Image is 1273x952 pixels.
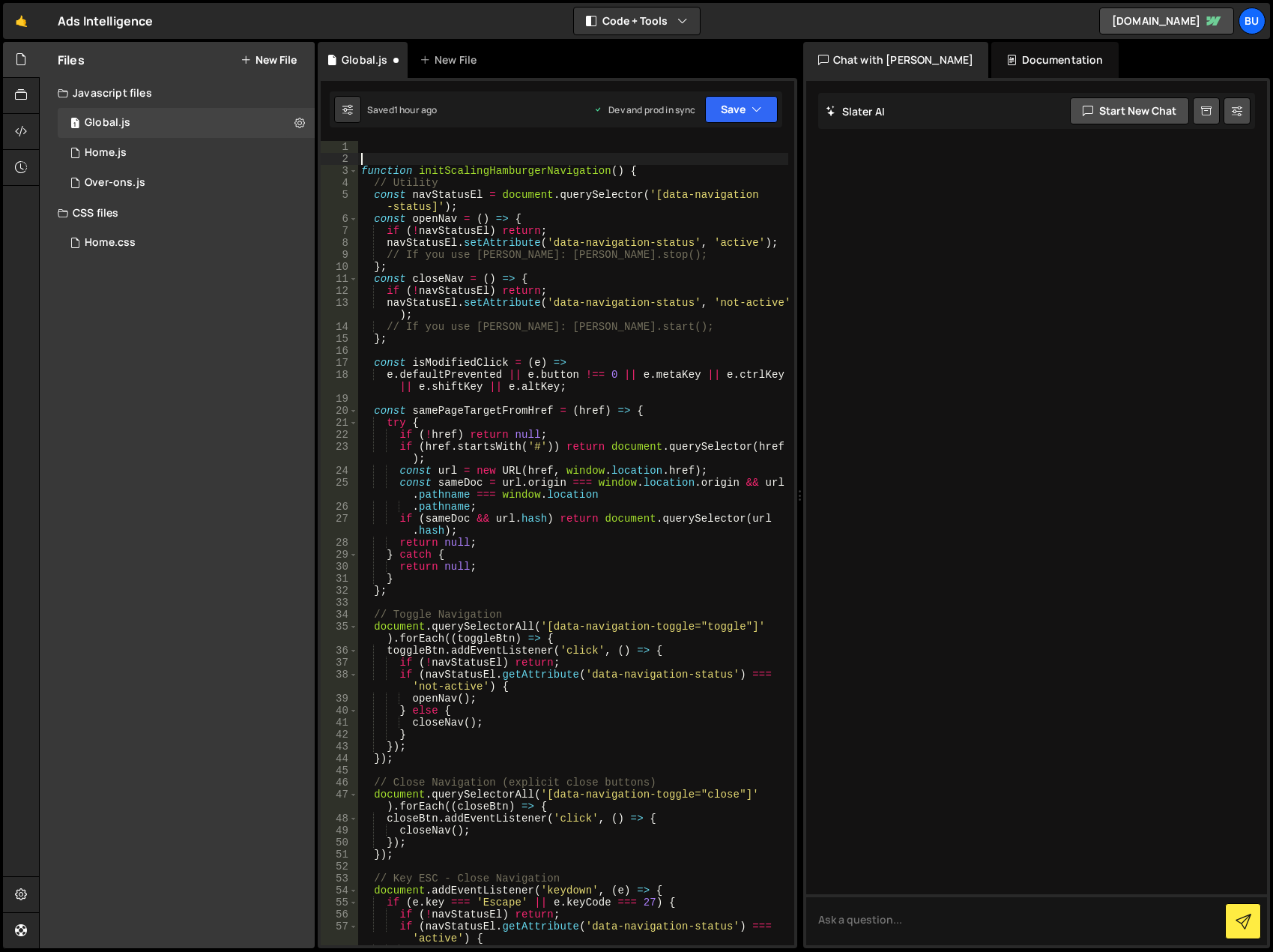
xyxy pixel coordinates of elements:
h2: Slater AI [826,104,886,118]
div: 14 [321,321,358,333]
div: 9 [321,249,358,261]
div: 35 [321,621,358,645]
div: 55 [321,897,358,909]
div: 53 [321,873,358,885]
div: 22 [321,429,358,441]
div: 54 [321,885,358,897]
div: Over-ons.js [85,176,145,190]
div: 18 [321,369,358,393]
div: 30 [321,561,358,573]
div: 46 [321,777,358,789]
div: 40 [321,705,358,717]
div: 25 [321,477,358,501]
div: 16 [321,345,358,357]
div: 19 [321,393,358,405]
div: 29 [321,549,358,561]
div: 51 [321,849,358,861]
button: New File [241,54,297,66]
a: Bu [1239,7,1266,34]
div: 16519/44819.js [58,108,315,138]
h2: Files [58,52,85,68]
div: Saved [367,103,437,116]
div: 7 [321,225,358,237]
div: 45 [321,765,358,777]
div: New File [420,52,483,67]
div: 38 [321,669,358,693]
div: 26 [321,501,358,513]
a: [DOMAIN_NAME] [1099,7,1234,34]
div: 39 [321,693,358,705]
div: Global.js [85,116,130,130]
div: Javascript files [40,78,315,108]
div: 28 [321,537,358,549]
div: Documentation [991,42,1118,78]
div: 2 [321,153,358,165]
div: 3 [321,165,358,177]
div: 42 [321,729,358,741]
div: Ads Intelligence [58,12,154,30]
div: 50 [321,837,358,849]
div: 1 [321,141,358,153]
div: 56 [321,909,358,921]
div: 5 [321,189,358,213]
div: 44 [321,753,358,765]
div: 31 [321,573,358,585]
div: Chat with [PERSON_NAME] [803,42,989,78]
div: 37 [321,657,358,669]
div: CSS files [40,198,315,228]
div: 27 [321,513,358,537]
div: Dev and prod in sync [593,103,695,116]
button: Save [705,96,778,123]
div: 6 [321,213,358,225]
div: 47 [321,789,358,813]
div: 43 [321,741,358,753]
div: 13 [321,297,358,321]
div: 52 [321,861,358,873]
div: 57 [321,921,358,945]
div: Global.js [342,52,387,67]
div: 36 [321,645,358,657]
div: 15 [321,333,358,345]
div: 16519/45942.js [58,168,315,198]
div: 34 [321,609,358,621]
div: 16519/44820.css [58,228,315,258]
div: 11 [321,273,358,285]
div: 32 [321,585,358,597]
div: 1 hour ago [394,103,438,116]
div: 16519/44818.js [58,138,315,168]
span: 1 [70,118,79,130]
div: 4 [321,177,358,189]
div: 48 [321,813,358,825]
div: 49 [321,825,358,837]
div: 24 [321,465,358,477]
div: 21 [321,417,358,429]
div: 8 [321,237,358,249]
div: 17 [321,357,358,369]
div: 41 [321,717,358,729]
div: 12 [321,285,358,297]
button: Code + Tools [574,7,700,34]
div: 10 [321,261,358,273]
div: Home.css [85,236,136,250]
div: 23 [321,441,358,465]
div: Home.js [85,146,127,160]
a: 🤙 [3,3,40,39]
div: 20 [321,405,358,417]
div: 33 [321,597,358,609]
button: Start new chat [1070,97,1189,124]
